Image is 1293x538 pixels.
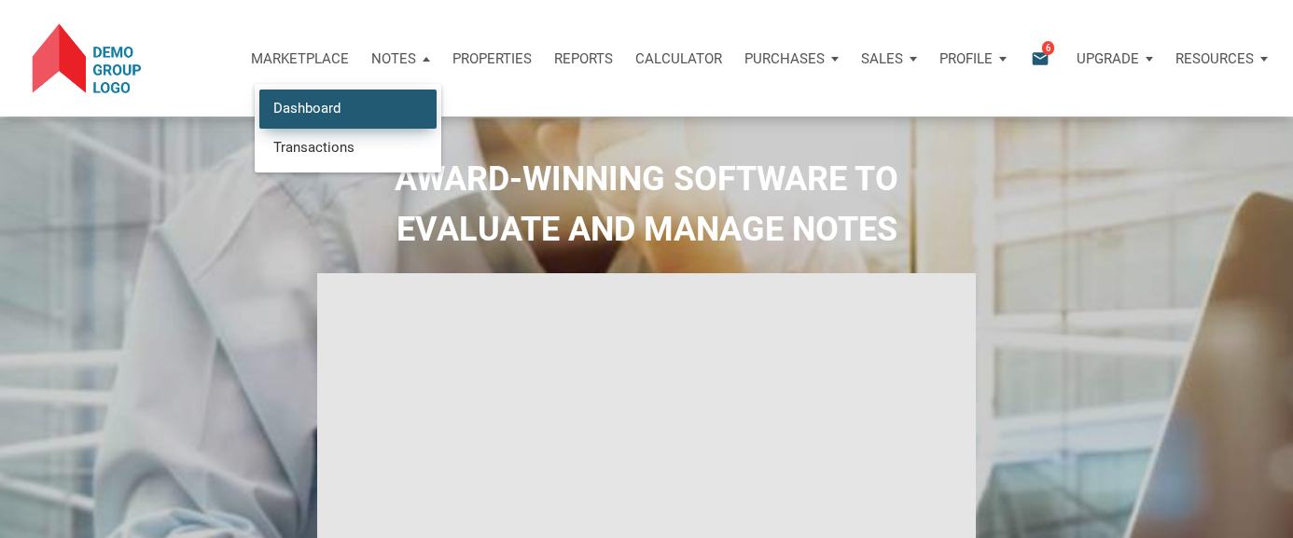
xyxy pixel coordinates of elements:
[14,154,1279,255] h2: AWARD-WINNING SOFTWARE TO EVALUATE AND MANAGE NOTES
[360,31,441,87] button: Notes
[1077,50,1139,67] p: Upgrade
[1175,50,1254,67] p: Resources
[240,31,360,87] button: Marketplace
[259,90,437,128] a: Dashboard
[1042,40,1054,55] span: 6
[635,50,722,67] p: Calculator
[861,50,903,67] p: Sales
[744,50,825,67] p: Purchases
[624,31,733,87] a: Calculator
[371,50,416,67] p: Notes
[1029,48,1051,69] i: email
[259,128,437,166] a: Transactions
[939,50,993,67] p: Profile
[928,31,1018,87] button: Profile
[1164,31,1279,87] button: Resources
[441,31,543,87] a: Properties
[360,31,441,87] a: Notes DashboardTransactions
[251,50,349,67] p: Marketplace
[1065,31,1164,87] button: Upgrade
[733,31,850,87] button: Purchases
[1017,31,1065,87] button: email6
[452,50,532,67] p: Properties
[850,31,928,87] button: Sales
[554,50,613,67] p: Reports
[543,31,624,87] button: Reports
